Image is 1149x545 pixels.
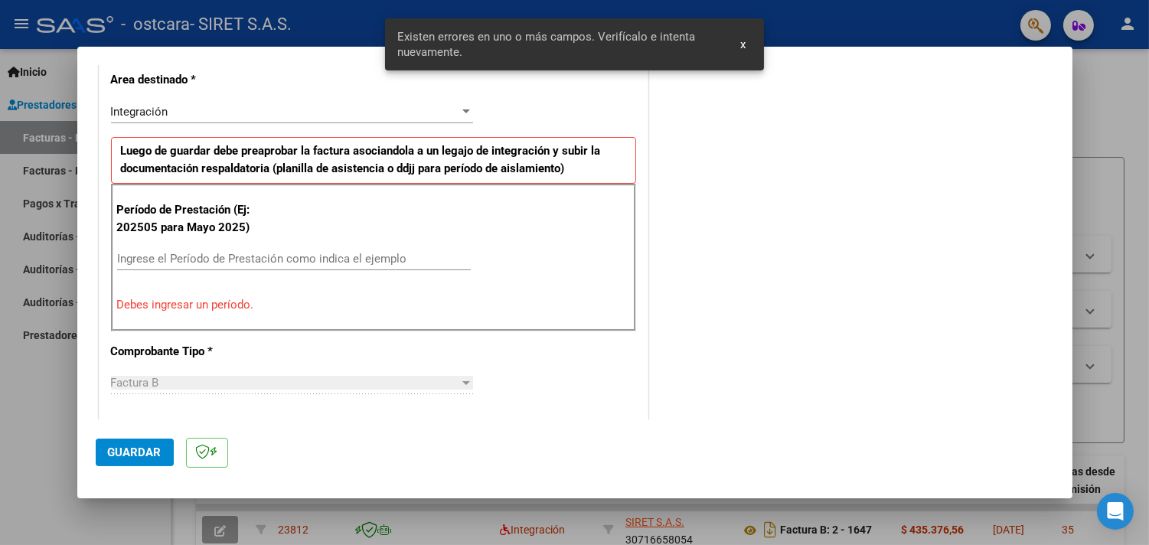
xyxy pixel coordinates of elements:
span: Factura B [111,376,159,390]
strong: Luego de guardar debe preaprobar la factura asociandola a un legajo de integración y subir la doc... [121,144,601,175]
span: Existen errores en uno o más campos. Verifícalo e intenta nuevamente. [397,29,722,60]
span: Guardar [108,445,162,459]
div: Open Intercom Messenger [1097,493,1134,530]
p: Período de Prestación (Ej: 202505 para Mayo 2025) [117,201,271,236]
p: Area destinado * [111,71,269,89]
p: Comprobante Tipo * [111,343,269,361]
button: x [728,31,758,58]
span: x [740,38,746,51]
button: Guardar [96,439,174,466]
p: Debes ingresar un período. [117,296,630,314]
span: Integración [111,105,168,119]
